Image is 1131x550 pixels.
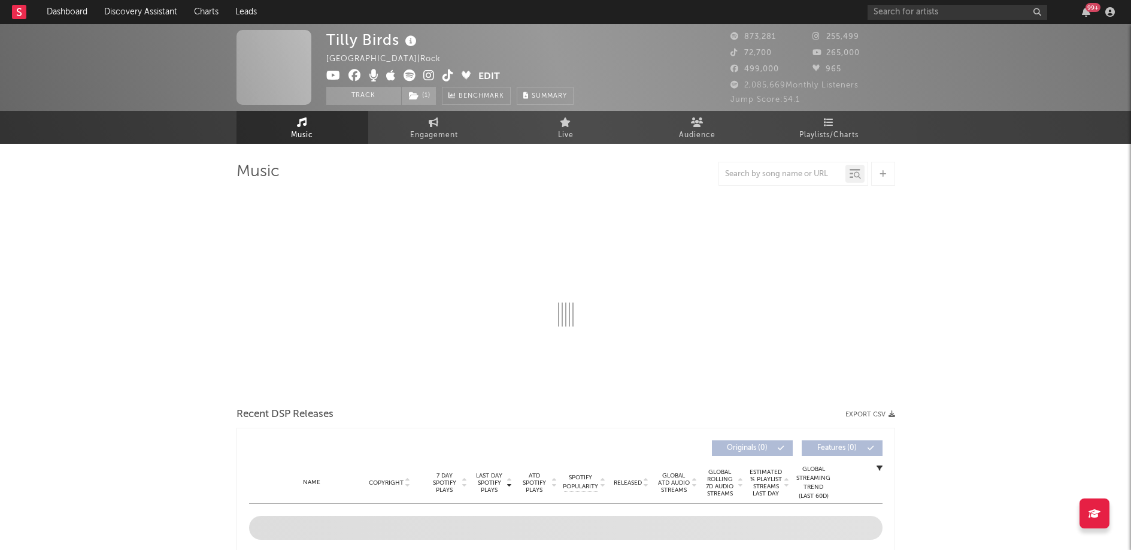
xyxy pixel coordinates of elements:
[368,111,500,144] a: Engagement
[326,52,454,67] div: [GEOGRAPHIC_DATA] | Rock
[730,33,776,41] span: 873,281
[474,472,505,494] span: Last Day Spotify Plays
[812,65,841,73] span: 965
[401,87,436,105] span: ( 1 )
[730,49,772,57] span: 72,700
[326,87,401,105] button: Track
[712,440,793,456] button: Originals(0)
[459,89,504,104] span: Benchmark
[402,87,436,105] button: (1)
[657,472,690,494] span: Global ATD Audio Streams
[518,472,550,494] span: ATD Spotify Plays
[1085,3,1100,12] div: 99 +
[442,87,511,105] a: Benchmark
[369,479,404,486] span: Copyright
[410,128,458,143] span: Engagement
[563,473,598,491] span: Spotify Popularity
[429,472,460,494] span: 7 Day Spotify Plays
[704,469,736,497] span: Global Rolling 7D Audio Streams
[273,478,351,487] div: Name
[517,87,574,105] button: Summary
[763,111,895,144] a: Playlists/Charts
[799,128,859,143] span: Playlists/Charts
[291,128,313,143] span: Music
[679,128,715,143] span: Audience
[812,33,859,41] span: 255,499
[478,69,500,84] button: Edit
[730,65,779,73] span: 499,000
[632,111,763,144] a: Audience
[796,465,832,501] div: Global Streaming Trend (Last 60D)
[500,111,632,144] a: Live
[868,5,1047,20] input: Search for artists
[236,407,333,422] span: Recent DSP Releases
[730,81,859,89] span: 2,085,669 Monthly Listeners
[720,445,775,452] span: Originals ( 0 )
[614,479,642,486] span: Released
[809,445,865,452] span: Features ( 0 )
[326,30,420,50] div: Tilly Birds
[812,49,860,57] span: 265,000
[730,96,800,104] span: Jump Score: 54.1
[845,411,895,418] button: Export CSV
[236,111,368,144] a: Music
[719,170,845,179] input: Search by song name or URL
[750,469,783,497] span: Estimated % Playlist Streams Last Day
[558,128,574,143] span: Live
[532,93,567,99] span: Summary
[1082,7,1090,17] button: 99+
[802,440,883,456] button: Features(0)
